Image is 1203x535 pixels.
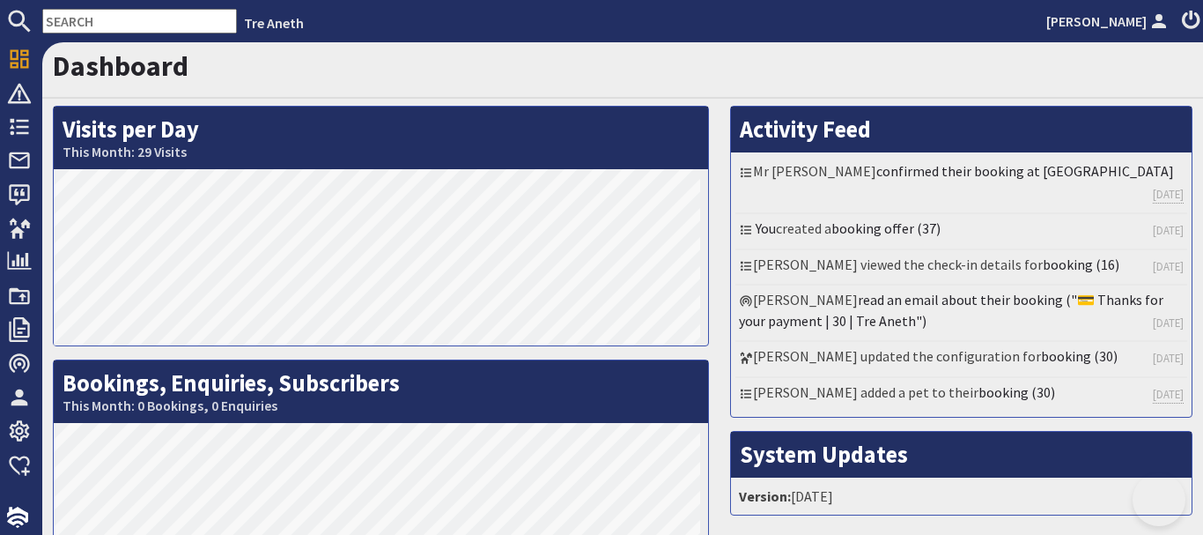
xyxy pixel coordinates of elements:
[63,144,699,160] small: This Month: 29 Visits
[53,48,188,84] a: Dashboard
[7,507,28,528] img: staytech_i_w-64f4e8e9ee0a9c174fd5317b4b171b261742d2d393467e5bdba4413f4f884c10.svg
[1046,11,1171,32] a: [PERSON_NAME]
[1043,256,1119,273] a: booking (16)
[735,214,1187,249] li: created a
[63,398,699,414] small: This Month: 0 Bookings, 0 Enquiries
[831,219,941,237] a: booking offer (37)
[1133,473,1185,526] iframe: Toggle Customer Support
[244,14,304,32] a: Tre Aneth
[1153,258,1184,275] a: [DATE]
[1153,350,1184,367] a: [DATE]
[1041,347,1118,365] a: booking (30)
[735,378,1187,412] li: [PERSON_NAME] added a pet to their
[740,115,871,144] a: Activity Feed
[54,360,708,423] h2: Bookings, Enquiries, Subscribers
[1153,315,1184,331] a: [DATE]
[1153,386,1184,404] a: [DATE]
[735,286,1187,342] li: [PERSON_NAME]
[756,219,776,237] a: You
[42,9,237,33] input: SEARCH
[735,342,1187,377] li: [PERSON_NAME] updated the configuration for
[54,107,708,169] h2: Visits per Day
[739,291,1163,330] a: read an email about their booking ("💳 Thanks for your payment | 30 | Tre Aneth")
[739,487,791,505] strong: Version:
[1153,222,1184,239] a: [DATE]
[735,250,1187,286] li: [PERSON_NAME] viewed the check-in details for
[978,383,1055,401] a: booking (30)
[1153,186,1184,204] a: [DATE]
[740,440,908,469] a: System Updates
[735,157,1187,214] li: Mr [PERSON_NAME]
[876,162,1174,180] a: confirmed their booking at [GEOGRAPHIC_DATA]
[735,482,1187,510] li: [DATE]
